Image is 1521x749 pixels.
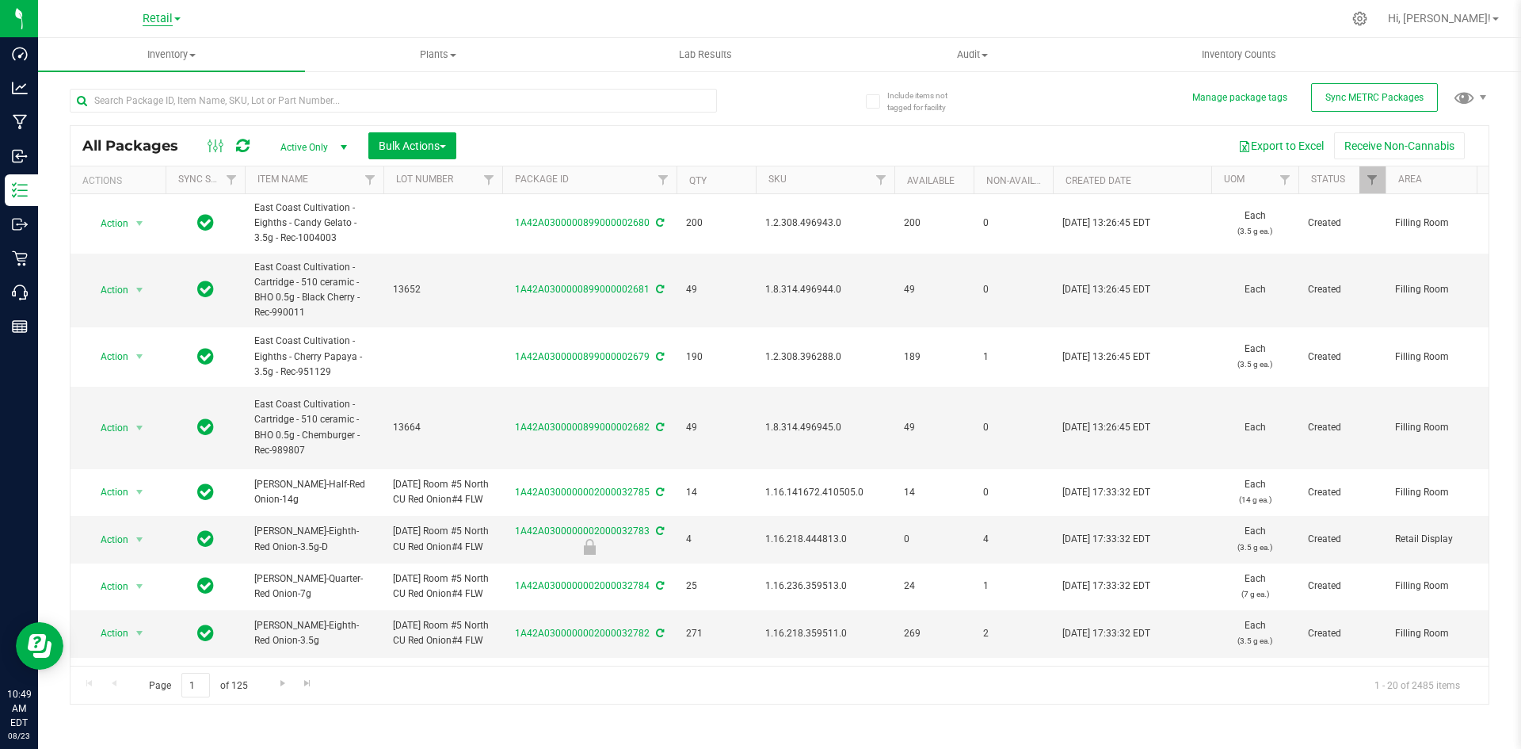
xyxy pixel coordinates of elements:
[686,216,746,231] span: 200
[82,137,194,155] span: All Packages
[654,422,664,433] span: Sync from Compliance System
[1350,11,1370,26] div: Manage settings
[12,250,28,266] inline-svg: Retail
[12,285,28,300] inline-svg: Call Center
[86,622,129,644] span: Action
[197,416,214,438] span: In Sync
[768,174,787,185] a: SKU
[904,532,964,547] span: 0
[1308,350,1376,365] span: Created
[1221,357,1289,372] p: (3.5 g ea.)
[765,485,885,500] span: 1.16.141672.410505.0
[38,38,305,71] a: Inventory
[983,579,1043,594] span: 1
[1062,532,1150,547] span: [DATE] 17:33:32 EDT
[689,175,707,186] a: Qty
[254,618,374,648] span: [PERSON_NAME]-Eighth-Red Onion-3.5g
[219,166,245,193] a: Filter
[840,48,1105,62] span: Audit
[86,529,129,551] span: Action
[868,166,894,193] a: Filter
[7,687,31,730] p: 10:49 AM EDT
[1221,342,1289,372] span: Each
[1325,92,1424,103] span: Sync METRC Packages
[254,201,374,246] span: East Coast Cultivation - Eighths - Candy Gelato - 3.5g - Rec-1004003
[12,114,28,130] inline-svg: Manufacturing
[983,532,1043,547] span: 4
[197,346,214,368] span: In Sync
[130,279,150,301] span: select
[1334,132,1465,159] button: Receive Non-Cannabis
[983,282,1043,297] span: 0
[393,282,493,297] span: 13652
[686,532,746,547] span: 4
[1221,477,1289,507] span: Each
[12,46,28,62] inline-svg: Dashboard
[305,38,572,71] a: Plants
[1359,166,1386,193] a: Filter
[515,174,569,185] a: Package ID
[765,282,885,297] span: 1.8.314.496944.0
[393,571,493,602] span: [DATE] Room #5 North CU Red Onion#4 FLW
[130,622,150,644] span: select
[515,351,650,362] a: 1A42A0300000899000002679
[1062,282,1150,297] span: [DATE] 13:26:45 EDT
[765,216,885,231] span: 1.2.308.496943.0
[1228,132,1334,159] button: Export to Excel
[254,334,374,380] span: East Coast Cultivation - Eighths - Cherry Papaya - 3.5g - Rec-951129
[1395,282,1495,297] span: Filling Room
[1221,524,1289,554] span: Each
[12,148,28,164] inline-svg: Inbound
[1395,532,1495,547] span: Retail Display
[515,525,650,537] a: 1A42A0300000002000032783
[393,618,493,648] span: [DATE] Room #5 North CU Red Onion#4 FLW
[86,575,129,598] span: Action
[983,350,1043,365] span: 1
[686,420,746,435] span: 49
[368,132,456,159] button: Bulk Actions
[197,622,214,644] span: In Sync
[983,216,1043,231] span: 0
[904,350,964,365] span: 189
[197,528,214,550] span: In Sync
[907,175,955,186] a: Available
[654,525,664,537] span: Sync from Compliance System
[16,622,63,670] iframe: Resource center
[654,487,664,498] span: Sync from Compliance System
[1221,633,1289,648] p: (3.5 g ea.)
[515,628,650,639] a: 1A42A0300000002000032782
[393,524,493,554] span: [DATE] Room #5 North CU Red Onion#4 FLW
[686,579,746,594] span: 25
[86,481,129,503] span: Action
[1180,48,1298,62] span: Inventory Counts
[1395,579,1495,594] span: Filling Room
[1221,224,1289,239] p: (3.5 g ea.)
[904,485,964,500] span: 14
[197,575,214,597] span: In Sync
[130,346,150,368] span: select
[904,626,964,641] span: 269
[143,12,173,26] span: Retail
[654,351,664,362] span: Sync from Compliance System
[1395,485,1495,500] span: Filling Room
[254,571,374,602] span: [PERSON_NAME]-Quarter-Red Onion-7g
[515,422,650,433] a: 1A42A0300000899000002682
[887,90,966,113] span: Include items not tagged for facility
[986,175,1057,186] a: Non-Available
[765,350,885,365] span: 1.2.308.396288.0
[686,282,746,297] span: 49
[1395,420,1495,435] span: Filling Room
[572,38,839,71] a: Lab Results
[396,174,453,185] a: Lot Number
[393,477,493,507] span: [DATE] Room #5 North CU Red Onion#4 FLW
[12,80,28,96] inline-svg: Analytics
[515,284,650,295] a: 1A42A0300000899000002681
[130,575,150,598] span: select
[130,529,150,551] span: select
[515,217,650,228] a: 1A42A0300000899000002680
[70,89,717,113] input: Search Package ID, Item Name, SKU, Lot or Part Number...
[130,481,150,503] span: select
[1308,485,1376,500] span: Created
[254,260,374,321] span: East Coast Cultivation - Cartridge - 510 ceramic - BHO 0.5g - Black Cherry - Rec-990011
[1308,420,1376,435] span: Created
